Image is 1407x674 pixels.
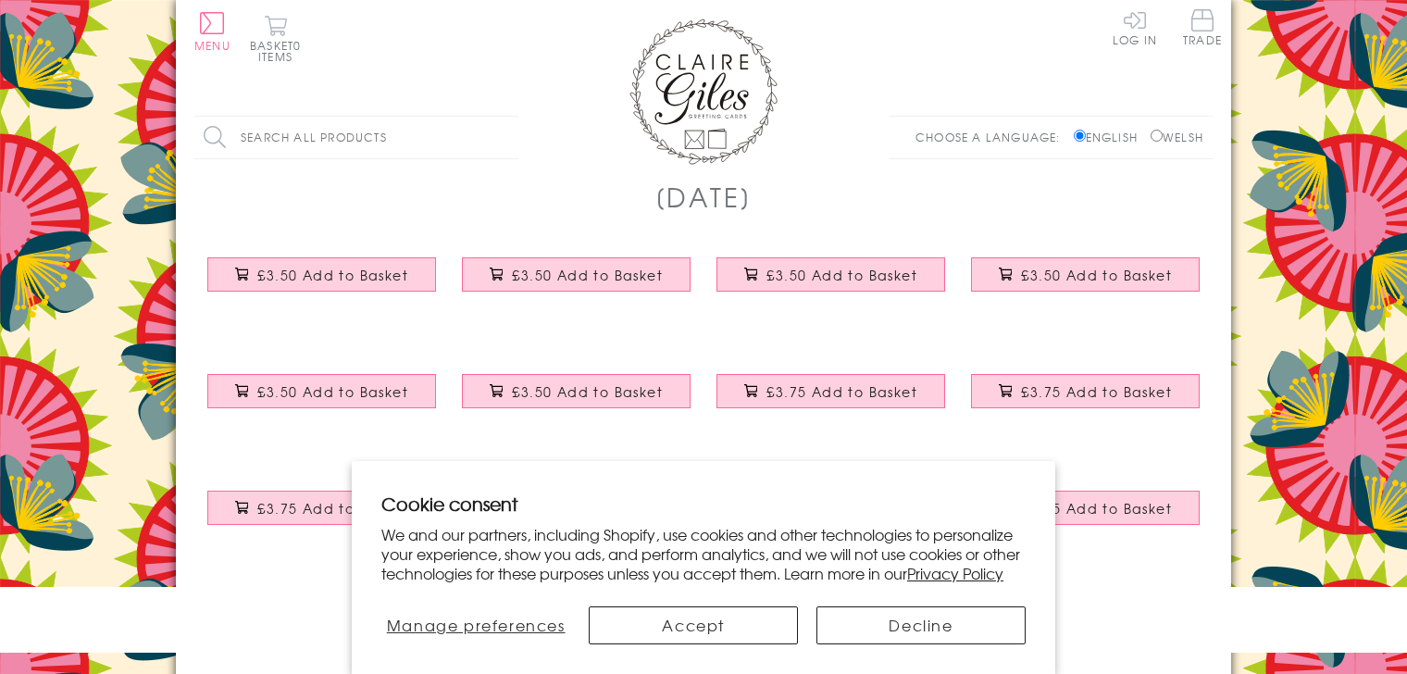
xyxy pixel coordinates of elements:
[207,374,437,408] button: £3.50 Add to Basket
[655,178,753,216] h1: [DATE]
[1113,9,1157,45] a: Log In
[766,382,917,401] span: £3.75 Add to Basket
[381,525,1026,582] p: We and our partners, including Shopify, use cookies and other technologies to personalize your ex...
[958,360,1213,440] a: Father's Day Greeting Card, # 1 Dad Rosette, Embellished with a colourful tassel £3.75 Add to Basket
[512,382,663,401] span: £3.50 Add to Basket
[194,243,449,323] a: Father's Day Card, Mr Awesome, text foiled in shiny gold £3.50 Add to Basket
[194,37,230,54] span: Menu
[194,12,230,51] button: Menu
[207,491,437,525] button: £3.75 Add to Basket
[207,257,437,292] button: £3.50 Add to Basket
[971,374,1201,408] button: £3.75 Add to Basket
[971,257,1201,292] button: £3.50 Add to Basket
[194,477,449,556] a: Father's Day Greeting Card, You're the Bomb Dad! Embellished with a tassel £3.75 Add to Basket
[816,606,1026,644] button: Decline
[629,19,778,165] img: Claire Giles Greetings Cards
[462,257,691,292] button: £3.50 Add to Basket
[1021,266,1172,284] span: £3.50 Add to Basket
[462,374,691,408] button: £3.50 Add to Basket
[257,382,408,401] span: £3.50 Add to Basket
[194,360,449,440] a: Father's Day Card, Dad You Rock, text foiled in shiny gold £3.50 Add to Basket
[1021,499,1172,518] span: £3.75 Add to Basket
[500,117,518,158] input: Search
[958,243,1213,323] a: Father's Day Card, Top Dad, text foiled in shiny gold £3.50 Add to Basket
[381,606,570,644] button: Manage preferences
[766,266,917,284] span: £3.50 Add to Basket
[1074,129,1147,145] label: English
[589,606,798,644] button: Accept
[258,37,301,65] span: 0 items
[449,243,703,323] a: Father's Day Card, Best Dad, text foiled in shiny gold £3.50 Add to Basket
[716,257,946,292] button: £3.50 Add to Basket
[958,477,1213,556] a: Father's Day Card, Daddy & Baby Whale, Embellished with colourful tassel £3.75 Add to Basket
[1183,9,1222,45] span: Trade
[703,243,958,323] a: Father's Day Card, Super Dad, text foiled in shiny gold £3.50 Add to Basket
[1151,130,1163,142] input: Welsh
[449,360,703,440] a: Father's Day Card, No. 1 Dad, text foiled in shiny gold £3.50 Add to Basket
[250,15,301,62] button: Basket0 items
[381,491,1026,517] h2: Cookie consent
[257,499,408,518] span: £3.75 Add to Basket
[1074,130,1086,142] input: English
[907,562,1003,584] a: Privacy Policy
[1151,129,1203,145] label: Welsh
[971,491,1201,525] button: £3.75 Add to Basket
[915,129,1070,145] p: Choose a language:
[716,374,946,408] button: £3.75 Add to Basket
[1021,382,1172,401] span: £3.75 Add to Basket
[257,266,408,284] span: £3.50 Add to Basket
[512,266,663,284] span: £3.50 Add to Basket
[1183,9,1222,49] a: Trade
[194,117,518,158] input: Search all products
[387,614,566,636] span: Manage preferences
[703,360,958,440] a: Father's Day Greeting Card, Dab Dad, Embellished with a colourful tassel £3.75 Add to Basket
